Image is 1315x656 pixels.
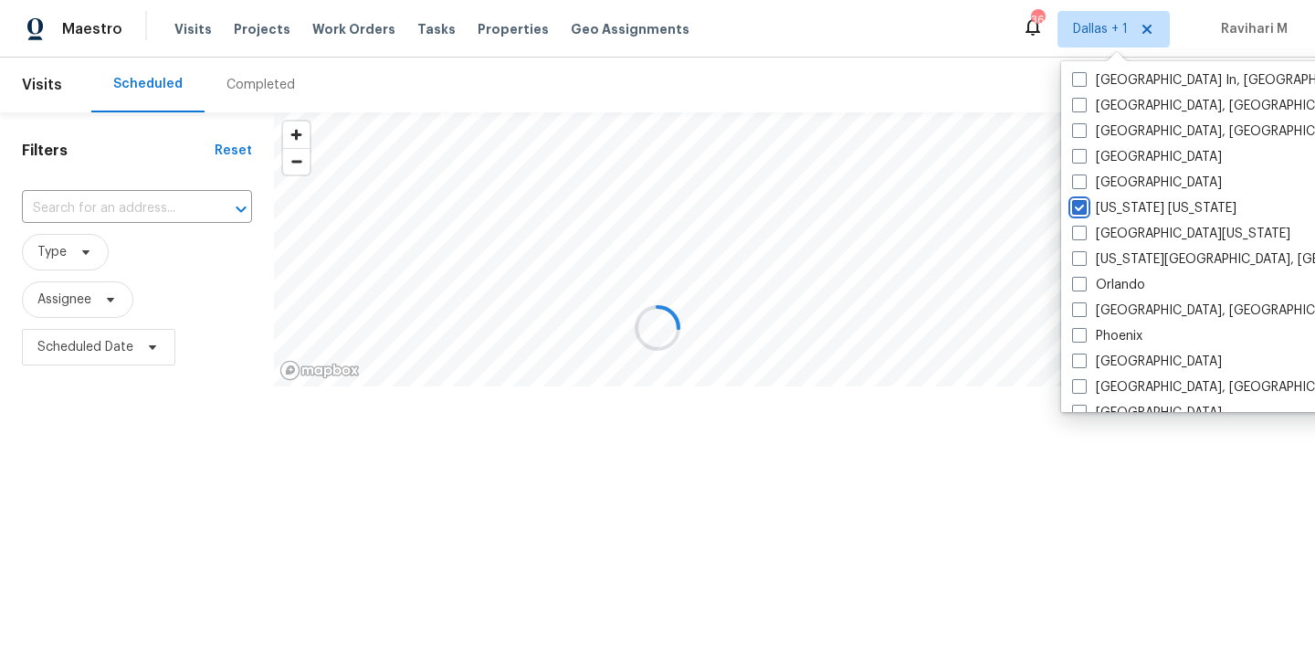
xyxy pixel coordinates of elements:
button: Zoom out [283,148,310,175]
a: Mapbox homepage [279,360,360,381]
label: [GEOGRAPHIC_DATA][US_STATE] [1072,225,1290,243]
span: Zoom out [283,149,310,175]
label: Phoenix [1072,327,1142,345]
label: Orlando [1072,276,1145,294]
label: [GEOGRAPHIC_DATA] [1072,404,1222,422]
label: [GEOGRAPHIC_DATA] [1072,353,1222,371]
div: 36 [1031,11,1044,29]
button: Zoom in [283,122,310,148]
label: [GEOGRAPHIC_DATA] [1072,148,1222,166]
label: [US_STATE] [US_STATE] [1072,199,1236,217]
label: [GEOGRAPHIC_DATA] [1072,174,1222,192]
